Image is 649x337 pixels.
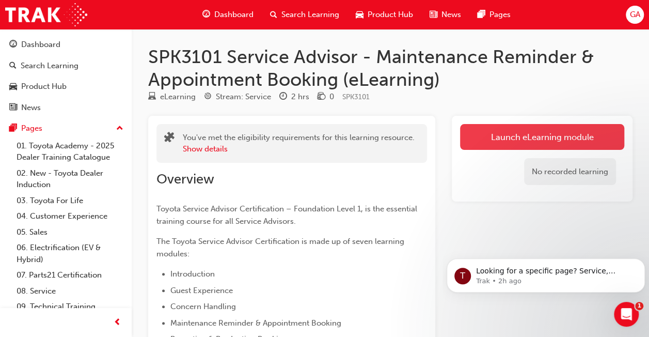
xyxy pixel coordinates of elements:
a: Product Hub [4,77,128,96]
span: pages-icon [9,124,17,133]
span: search-icon [9,62,17,71]
a: Dashboard [4,35,128,54]
span: GA [629,9,640,21]
a: guage-iconDashboard [194,4,262,25]
span: Search Learning [281,9,339,21]
div: eLearning [160,91,196,103]
span: guage-icon [9,40,17,50]
span: News [441,9,461,21]
span: car-icon [356,8,363,21]
span: up-icon [116,122,123,135]
div: Stream [204,90,271,103]
button: GA [626,6,644,24]
a: news-iconNews [421,4,469,25]
a: News [4,98,128,117]
div: Dashboard [21,39,60,51]
span: Maintenance Reminder & Appointment Booking [170,318,341,328]
span: target-icon [204,93,212,102]
span: Pages [489,9,511,21]
span: learningResourceType_ELEARNING-icon [148,93,156,102]
div: 2 hrs [291,91,309,103]
div: You've met the eligibility requirements for this learning resource. [183,132,415,155]
span: news-icon [430,8,437,21]
span: Concern Handling [170,302,236,311]
span: guage-icon [202,8,210,21]
div: Price [318,90,334,103]
span: car-icon [9,82,17,91]
button: Pages [4,119,128,138]
a: Search Learning [4,56,128,75]
button: DashboardSearch LearningProduct HubNews [4,33,128,119]
span: Learning resource code [342,93,370,101]
div: Duration [279,90,309,103]
span: Overview [156,171,214,187]
span: 1 [635,302,643,310]
span: news-icon [9,103,17,113]
h1: SPK3101 Service Advisor - Maintenance Reminder & Appointment Booking (eLearning) [148,45,632,90]
span: puzzle-icon [164,133,175,145]
a: 05. Sales [12,224,128,240]
a: 02. New - Toyota Dealer Induction [12,165,128,193]
div: Product Hub [21,81,67,93]
div: Stream: Service [216,91,271,103]
span: Dashboard [214,9,254,21]
a: 08. Service [12,283,128,299]
span: Toyota Service Advisor Certification – Foundation Level 1, is the essential training course for a... [156,204,419,226]
div: No recorded learning [524,158,616,186]
div: News [21,102,41,114]
a: 01. Toyota Academy - 2025 Dealer Training Catalogue [12,138,128,165]
iframe: Intercom notifications message [442,237,649,309]
div: Type [148,90,196,103]
span: Guest Experience [170,286,233,295]
a: search-iconSearch Learning [262,4,347,25]
a: 09. Technical Training [12,299,128,315]
a: car-iconProduct Hub [347,4,421,25]
div: 0 [329,91,334,103]
a: pages-iconPages [469,4,519,25]
a: 03. Toyota For Life [12,193,128,209]
span: Introduction [170,269,215,279]
a: 06. Electrification (EV & Hybrid) [12,240,128,267]
span: Product Hub [368,9,413,21]
a: 07. Parts21 Certification [12,267,128,283]
span: pages-icon [478,8,485,21]
button: Show details [183,143,228,155]
div: Search Learning [21,60,78,72]
span: money-icon [318,93,325,102]
div: Pages [21,122,42,134]
a: 04. Customer Experience [12,208,128,224]
img: Trak [5,3,87,26]
iframe: Intercom live chat [614,302,639,327]
span: search-icon [270,8,277,21]
span: The Toyota Service Advisor Certification is made up of seven learning modules: [156,237,406,258]
span: clock-icon [279,93,287,102]
a: Launch eLearning module [460,124,624,150]
span: prev-icon [114,316,121,329]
